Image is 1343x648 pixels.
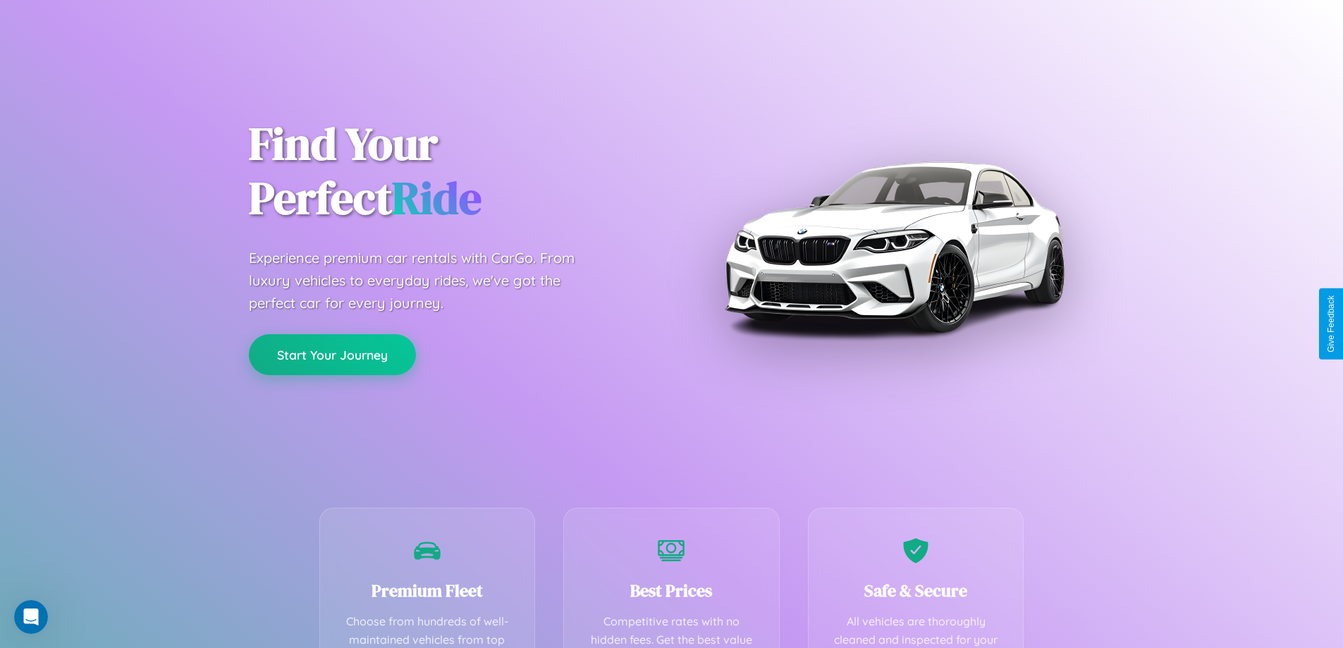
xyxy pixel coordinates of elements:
h1: Find Your Perfect [249,117,651,226]
iframe: Intercom live chat [14,600,48,634]
p: Experience premium car rentals with CarGo. From luxury vehicles to everyday rides, we've got the ... [249,247,601,314]
h3: Premium Fleet [341,579,514,602]
h3: Safe & Secure [830,579,1002,602]
button: Start Your Journey [249,334,416,375]
img: Premium BMW car rental vehicle [718,71,1070,423]
div: Give Feedback [1326,295,1336,353]
h3: Best Prices [585,579,758,602]
span: Ride [392,167,482,228]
